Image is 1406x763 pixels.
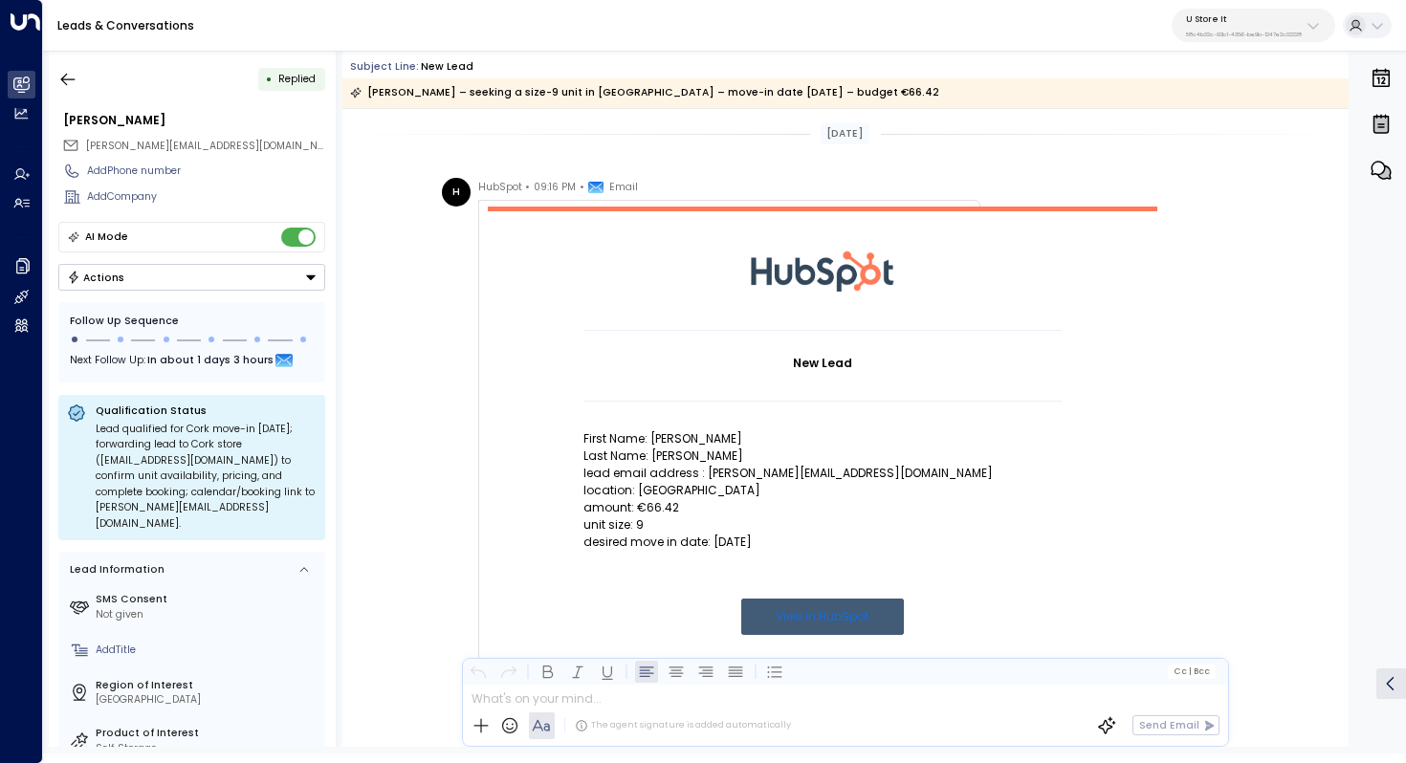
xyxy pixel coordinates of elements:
[147,351,274,372] span: In about 1 days 3 hours
[467,660,490,683] button: Undo
[1188,666,1191,676] span: |
[96,678,319,693] label: Region of Interest
[58,264,325,291] button: Actions
[525,178,530,197] span: •
[63,112,325,129] div: [PERSON_NAME]
[583,430,1062,447] p: First Name: [PERSON_NAME]
[741,599,904,635] a: View in HubSpot
[58,264,325,291] div: Button group with a nested menu
[96,692,319,708] div: [GEOGRAPHIC_DATA]
[70,351,314,372] div: Next Follow Up:
[421,59,473,75] div: New Lead
[96,643,319,658] div: AddTitle
[278,72,316,86] span: Replied
[751,211,894,330] img: HubSpot
[65,562,165,578] div: Lead Information
[96,592,319,607] label: SMS Consent
[575,719,791,732] div: The agent signature is added automatically
[87,189,325,205] div: AddCompany
[478,178,522,197] span: HubSpot
[580,178,584,197] span: •
[96,607,319,622] div: Not given
[1186,13,1302,25] p: U Store It
[57,17,194,33] a: Leads & Conversations
[583,482,1062,499] p: location: [GEOGRAPHIC_DATA]
[96,403,317,418] p: Qualification Status
[758,654,888,671] a: Sent from automation
[821,123,869,144] div: [DATE]
[583,534,1062,551] p: desired move in date: [DATE]
[442,178,471,207] div: H
[534,178,576,197] span: 09:16 PM
[1168,665,1216,678] button: Cc|Bcc
[1174,666,1210,676] span: Cc Bcc
[350,83,939,102] div: [PERSON_NAME] – seeking a size-9 unit in [GEOGRAPHIC_DATA] – move-in date [DATE] – budget €66.42
[583,447,1062,465] p: Last Name: [PERSON_NAME]
[583,355,1062,372] h1: New Lead
[67,271,125,284] div: Actions
[350,59,419,74] span: Subject Line:
[87,163,325,179] div: AddPhone number
[496,660,519,683] button: Redo
[96,726,319,741] label: Product of Interest
[609,178,638,197] span: Email
[96,422,317,533] div: Lead qualified for Cork move-in [DATE]; forwarding lead to Cork store ([EMAIL_ADDRESS][DOMAIN_NAM...
[583,499,1062,516] p: amount: €66.42
[266,66,273,92] div: •
[583,516,1062,534] p: unit size: 9
[1172,9,1335,42] button: U Store It58c4b32c-92b1-4356-be9b-1247e2c02228
[1186,31,1302,38] p: 58c4b32c-92b1-4356-be9b-1247e2c02228
[583,465,1062,482] p: lead email address : [PERSON_NAME][EMAIL_ADDRESS][DOMAIN_NAME]
[86,139,325,154] span: damien@dmretail.ie
[70,314,314,329] div: Follow Up Sequence
[85,228,128,247] div: AI Mode
[86,139,342,153] span: [PERSON_NAME][EMAIL_ADDRESS][DOMAIN_NAME]
[96,741,319,756] div: Self Storage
